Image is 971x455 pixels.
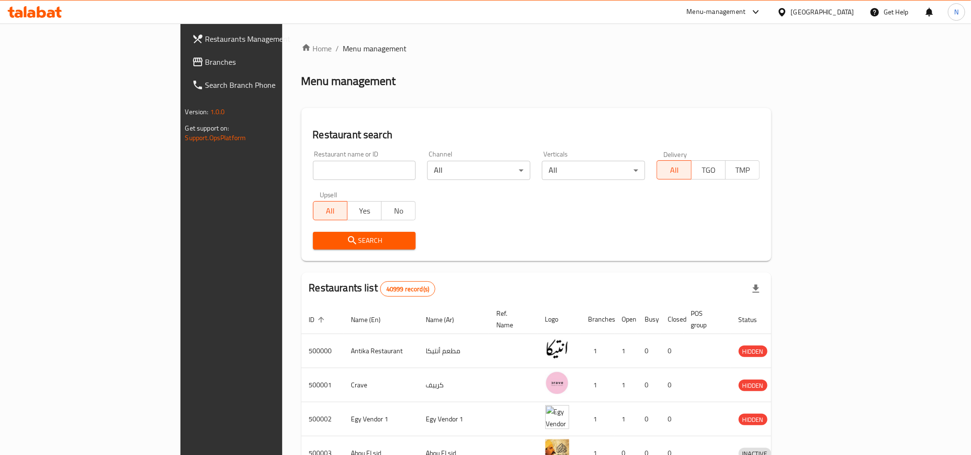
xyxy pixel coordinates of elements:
[725,160,760,180] button: TMP
[419,334,489,368] td: مطعم أنتيكا
[313,201,348,220] button: All
[344,368,419,402] td: Crave
[184,73,343,96] a: Search Branch Phone
[351,204,378,218] span: Yes
[210,106,225,118] span: 1.0.0
[657,160,691,180] button: All
[739,314,770,325] span: Status
[614,334,637,368] td: 1
[695,163,722,177] span: TGO
[184,50,343,73] a: Branches
[344,402,419,436] td: Egy Vendor 1
[581,402,614,436] td: 1
[637,402,660,436] td: 0
[545,405,569,429] img: Egy Vendor 1
[614,368,637,402] td: 1
[545,337,569,361] img: Antika Restaurant
[581,334,614,368] td: 1
[301,43,772,54] nav: breadcrumb
[542,161,645,180] div: All
[185,122,229,134] span: Get support on:
[205,56,335,68] span: Branches
[343,43,407,54] span: Menu management
[184,27,343,50] a: Restaurants Management
[744,277,767,300] div: Export file
[313,128,760,142] h2: Restaurant search
[419,402,489,436] td: Egy Vendor 1
[309,281,436,297] h2: Restaurants list
[691,160,726,180] button: TGO
[321,235,408,247] span: Search
[351,314,394,325] span: Name (En)
[313,161,416,180] input: Search for restaurant name or ID..
[545,371,569,395] img: Crave
[739,346,767,357] span: HIDDEN
[419,368,489,402] td: كرييف
[347,201,382,220] button: Yes
[309,314,327,325] span: ID
[381,285,435,294] span: 40999 record(s)
[660,305,683,334] th: Closed
[739,414,767,425] span: HIDDEN
[660,402,683,436] td: 0
[344,334,419,368] td: Antika Restaurant
[663,151,687,157] label: Delivery
[687,6,746,18] div: Menu-management
[581,368,614,402] td: 1
[317,204,344,218] span: All
[637,305,660,334] th: Busy
[660,334,683,368] td: 0
[301,73,396,89] h2: Menu management
[637,334,660,368] td: 0
[538,305,581,334] th: Logo
[730,163,756,177] span: TMP
[791,7,854,17] div: [GEOGRAPHIC_DATA]
[614,402,637,436] td: 1
[954,7,959,17] span: N
[691,308,719,331] span: POS group
[739,380,767,391] span: HIDDEN
[426,314,467,325] span: Name (Ar)
[380,281,435,297] div: Total records count
[427,161,530,180] div: All
[581,305,614,334] th: Branches
[320,192,337,198] label: Upsell
[497,308,526,331] span: Ref. Name
[661,163,687,177] span: All
[614,305,637,334] th: Open
[381,201,416,220] button: No
[313,232,416,250] button: Search
[205,33,335,45] span: Restaurants Management
[185,132,246,144] a: Support.OpsPlatform
[637,368,660,402] td: 0
[185,106,209,118] span: Version:
[385,204,412,218] span: No
[660,368,683,402] td: 0
[205,79,335,91] span: Search Branch Phone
